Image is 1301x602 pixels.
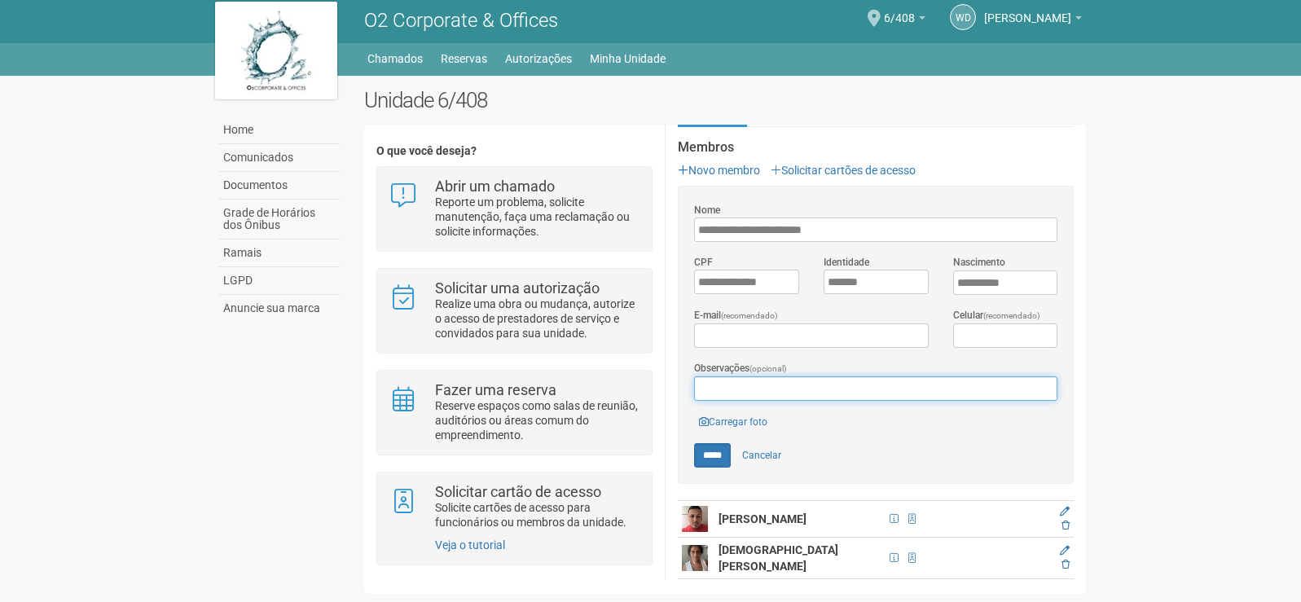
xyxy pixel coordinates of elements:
[719,543,838,573] strong: [DEMOGRAPHIC_DATA][PERSON_NAME]
[367,47,423,70] a: Chamados
[435,500,640,529] p: Solicite cartões de acesso para funcionários ou membros da unidade.
[219,116,340,144] a: Home
[435,538,505,551] a: Veja o tutorial
[733,443,790,468] a: Cancelar
[219,295,340,322] a: Anuncie sua marca
[364,88,1087,112] h2: Unidade 6/408
[364,9,558,32] span: O2 Corporate & Offices
[435,398,640,442] p: Reserve espaços como salas de reunião, auditórios ou áreas comum do empreendimento.
[1061,559,1070,570] a: Excluir membro
[682,545,708,571] img: user.png
[682,506,708,532] img: user.png
[389,485,640,529] a: Solicitar cartão de acesso Solicite cartões de acesso para funcionários ou membros da unidade.
[983,311,1040,320] span: (recomendado)
[389,383,640,442] a: Fazer uma reserva Reserve espaços como salas de reunião, auditórios ou áreas comum do empreendime...
[435,483,601,500] strong: Solicitar cartão de acesso
[389,179,640,239] a: Abrir um chamado Reporte um problema, solicite manutenção, faça uma reclamação ou solicite inform...
[219,200,340,239] a: Grade de Horários dos Ônibus
[824,255,869,270] label: Identidade
[435,178,555,195] strong: Abrir um chamado
[389,281,640,341] a: Solicitar uma autorização Realize uma obra ou mudança, autorize o acesso de prestadores de serviç...
[441,47,487,70] a: Reservas
[219,172,340,200] a: Documentos
[219,267,340,295] a: LGPD
[590,47,666,70] a: Minha Unidade
[1060,545,1070,556] a: Editar membro
[435,195,640,239] p: Reporte um problema, solicite manutenção, faça uma reclamação ou solicite informações.
[505,47,572,70] a: Autorizações
[984,14,1082,27] a: [PERSON_NAME]
[721,311,778,320] span: (recomendado)
[953,308,1040,323] label: Celular
[953,255,1005,270] label: Nascimento
[694,361,787,376] label: Observações
[376,145,653,157] h4: O que você deseja?
[215,2,337,99] img: logo.jpg
[771,164,916,177] a: Solicitar cartões de acesso
[678,164,760,177] a: Novo membro
[694,255,713,270] label: CPF
[694,308,778,323] label: E-mail
[694,203,720,218] label: Nome
[1061,520,1070,531] a: Excluir membro
[884,14,925,27] a: 6/408
[719,512,807,525] strong: [PERSON_NAME]
[950,4,976,30] a: Wd
[219,239,340,267] a: Ramais
[435,297,640,341] p: Realize uma obra ou mudança, autorize o acesso de prestadores de serviço e convidados para sua un...
[678,140,1074,155] strong: Membros
[219,144,340,172] a: Comunicados
[749,364,787,373] span: (opcional)
[435,279,600,297] strong: Solicitar uma autorização
[435,381,556,398] strong: Fazer uma reserva
[694,413,772,431] a: Carregar foto
[1060,506,1070,517] a: Editar membro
